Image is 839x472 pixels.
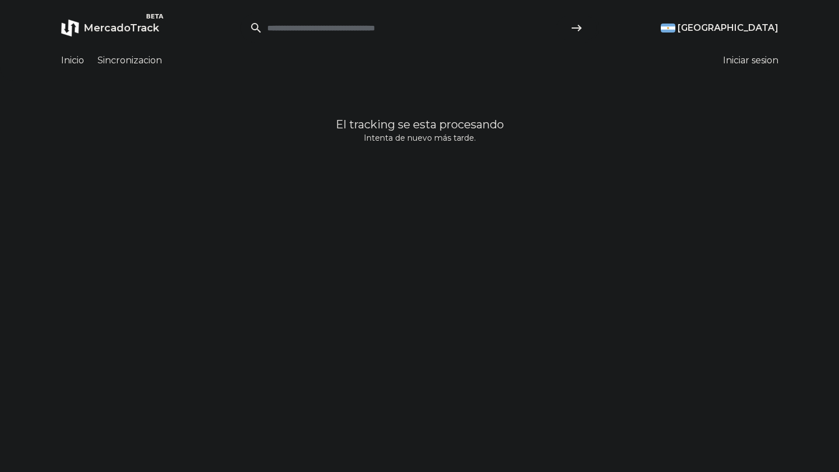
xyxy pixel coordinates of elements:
a: Sincronizacion [98,54,162,67]
img: Argentina [661,24,675,33]
a: Inicio [61,54,84,67]
p: Intenta de nuevo más tarde. [61,132,778,144]
button: Iniciar sesion [723,54,778,67]
span: MercadoTrack [84,22,159,34]
span: [GEOGRAPHIC_DATA] [678,21,778,35]
span: BETA [141,11,168,22]
a: MercadoTrackBETA [61,19,159,37]
h1: El tracking se esta procesando [61,117,778,132]
button: [GEOGRAPHIC_DATA] [661,21,778,35]
img: MercadoTrack [61,19,79,37]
